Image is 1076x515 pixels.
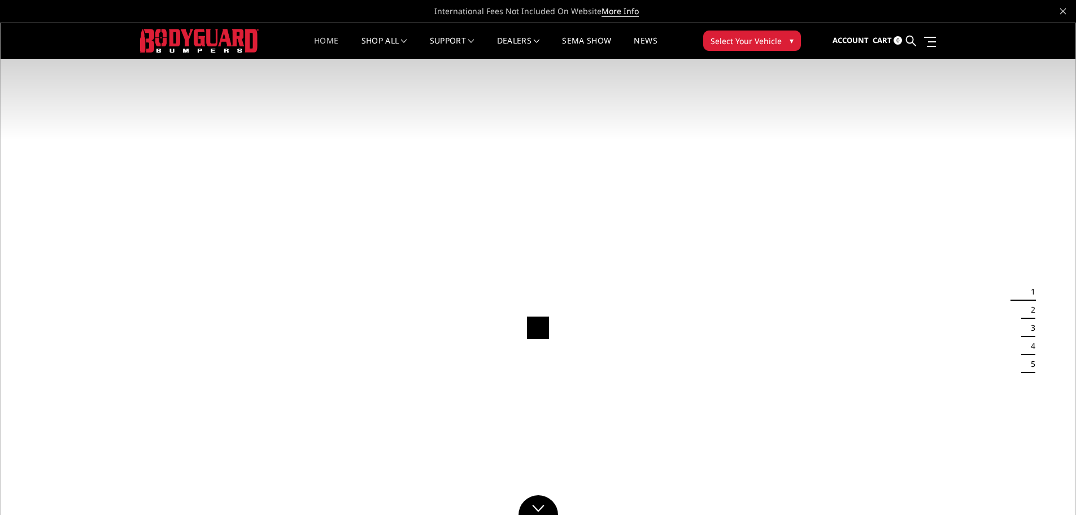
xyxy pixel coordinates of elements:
span: Account [833,35,869,45]
button: 3 of 5 [1024,319,1035,337]
span: ▾ [790,34,794,46]
a: Home [314,37,338,59]
a: Account [833,25,869,56]
button: 1 of 5 [1024,283,1035,301]
a: More Info [602,6,639,17]
button: 2 of 5 [1024,301,1035,319]
img: BODYGUARD BUMPERS [140,29,259,52]
a: Support [430,37,474,59]
button: 5 of 5 [1024,355,1035,373]
a: Dealers [497,37,540,59]
a: News [634,37,657,59]
button: Select Your Vehicle [703,31,801,51]
button: 4 of 5 [1024,337,1035,355]
a: Click to Down [519,495,558,515]
a: Cart 0 [873,25,902,56]
span: Cart [873,35,892,45]
span: Select Your Vehicle [711,35,782,47]
span: 0 [894,36,902,45]
a: SEMA Show [562,37,611,59]
a: shop all [361,37,407,59]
